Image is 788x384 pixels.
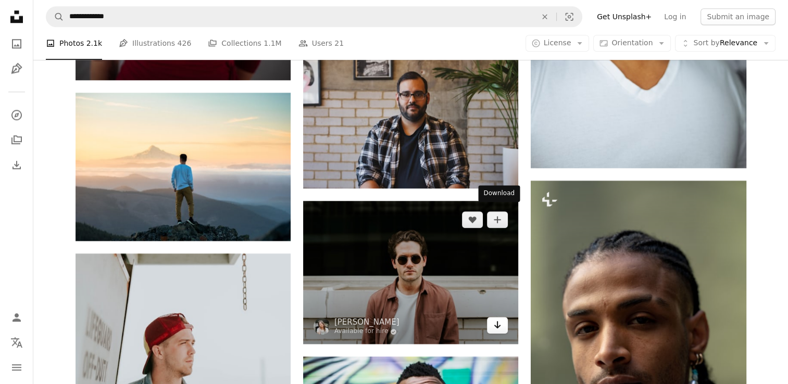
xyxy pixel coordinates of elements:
[462,211,483,228] button: Like
[46,7,64,27] button: Search Unsplash
[334,327,399,336] a: Available for hire
[334,38,344,49] span: 21
[6,33,27,54] a: Photos
[526,35,590,52] button: License
[531,337,746,347] a: a close up of a person wearing a white shirt
[298,27,344,60] a: Users 21
[6,307,27,328] a: Log in / Sign up
[6,155,27,175] a: Download History
[658,8,692,25] a: Log in
[76,93,291,240] img: man standing on top of mountain
[593,35,671,52] button: Orientation
[478,185,520,202] div: Download
[314,318,330,335] img: Go to Brooke Cagle's profile
[264,38,281,49] span: 1.1M
[487,317,508,334] a: Download
[557,7,582,27] button: Visual search
[693,39,719,47] span: Sort by
[675,35,776,52] button: Sort byRelevance
[119,27,191,60] a: Illustrations 426
[303,267,518,277] a: man standing in front of white concrete wall
[208,27,281,60] a: Collections 1.1M
[178,38,192,49] span: 426
[303,112,518,121] a: man self portrait wearing gray and white collared button-up shirt near green leaf plant with whit...
[544,39,571,47] span: License
[701,8,776,25] button: Submit an image
[303,45,518,188] img: man self portrait wearing gray and white collared button-up shirt near green leaf plant with whit...
[6,6,27,29] a: Home — Unsplash
[693,39,757,49] span: Relevance
[6,130,27,150] a: Collections
[6,357,27,378] button: Menu
[76,162,291,171] a: man standing on top of mountain
[6,105,27,125] a: Explore
[334,317,399,327] a: [PERSON_NAME]
[303,201,518,344] img: man standing in front of white concrete wall
[591,8,658,25] a: Get Unsplash+
[46,6,582,27] form: Find visuals sitewide
[611,39,653,47] span: Orientation
[533,7,556,27] button: Clear
[6,332,27,353] button: Language
[6,58,27,79] a: Illustrations
[487,211,508,228] button: Add to Collection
